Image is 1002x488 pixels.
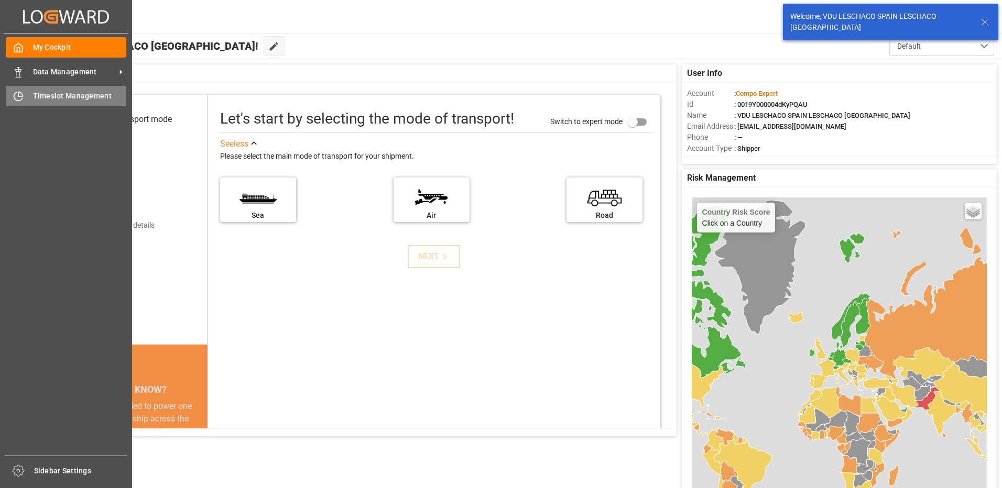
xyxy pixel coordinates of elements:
[550,117,623,125] span: Switch to expert mode
[33,42,127,53] span: My Cockpit
[734,134,743,141] span: : —
[33,91,127,102] span: Timeslot Management
[734,112,910,119] span: : VDU LESCHACO SPAIN LESCHACO [GEOGRAPHIC_DATA]
[687,88,734,99] span: Account
[687,110,734,121] span: Name
[6,86,126,106] a: Timeslot Management
[34,465,128,476] span: Sidebar Settings
[734,145,760,152] span: : Shipper
[734,101,808,108] span: : 0019Y000004dKyPQAU
[193,400,208,488] button: next slide / item
[790,11,971,33] div: Welcome, VDU LESCHACO SPAIN LESCHACO [GEOGRAPHIC_DATA]
[6,37,126,58] a: My Cockpit
[897,41,921,52] span: Default
[687,99,734,110] span: Id
[418,250,450,263] div: NEXT
[687,121,734,132] span: Email Address
[43,36,258,56] span: Hello VDU LESCHACO [GEOGRAPHIC_DATA]!
[687,143,734,154] span: Account Type
[734,90,778,97] span: :
[687,132,734,143] span: Phone
[220,108,514,130] div: Let's start by selecting the mode of transport!
[702,208,770,216] h4: Country Risk Score
[734,123,846,130] span: : [EMAIL_ADDRESS][DOMAIN_NAME]
[889,36,994,56] button: open menu
[399,210,464,221] div: Air
[687,172,756,184] span: Risk Management
[225,210,291,221] div: Sea
[33,66,116,77] span: Data Management
[702,208,770,227] div: Click on a Country
[736,90,778,97] span: Compo Expert
[687,67,722,80] span: User Info
[965,203,982,219] a: Layers
[408,245,460,268] button: NEXT
[220,150,653,163] div: Please select the main mode of transport for your shipment.
[220,138,248,150] div: See less
[89,220,155,231] div: Add shipping details
[572,210,637,221] div: Road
